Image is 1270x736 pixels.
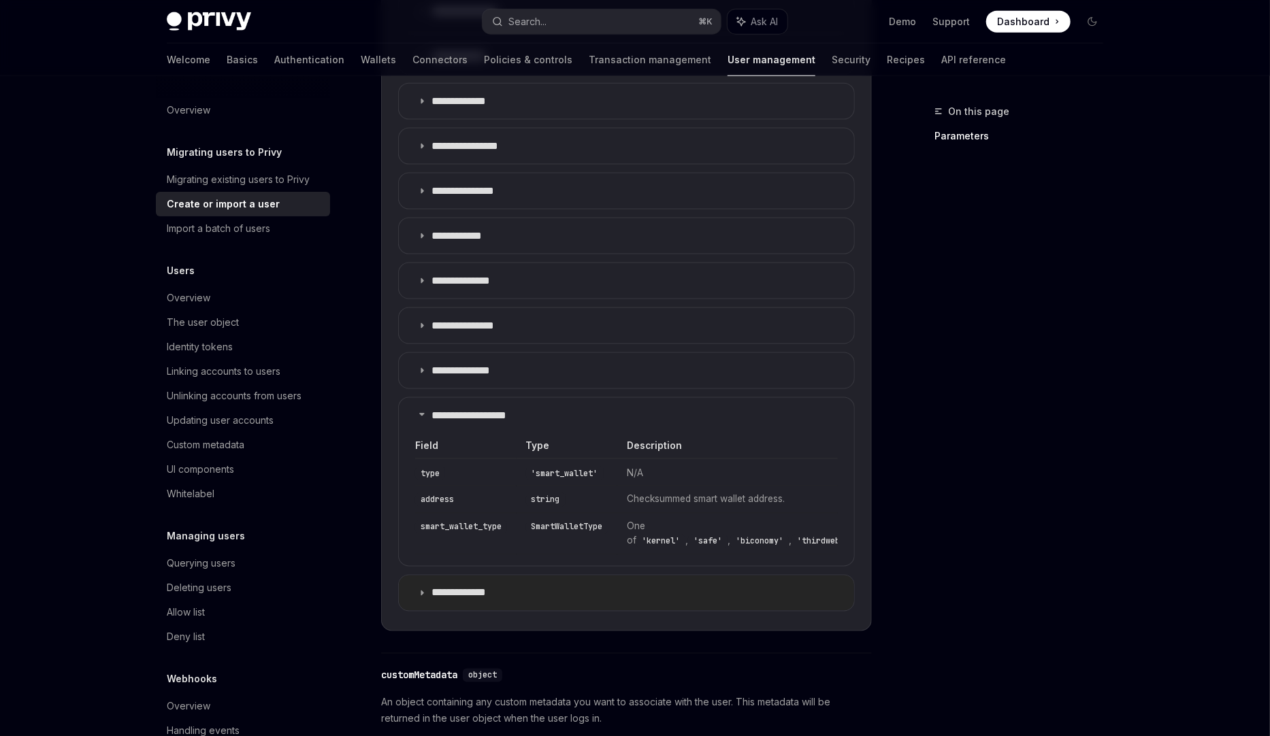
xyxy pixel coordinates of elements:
[167,144,282,161] h5: Migrating users to Privy
[617,486,1065,514] td: Checksummed smart wallet address.
[415,520,507,534] code: smart_wallet_type
[167,555,235,571] div: Querying users
[832,44,870,76] a: Security
[415,439,517,459] th: Field
[167,314,239,331] div: The user object
[156,457,330,482] a: UI components
[730,535,789,548] code: 'biconomy'
[167,671,217,687] h5: Webhooks
[517,439,617,459] th: Type
[934,125,1114,147] a: Parameters
[728,10,787,34] button: Ask AI
[167,486,214,502] div: Whitelabel
[508,14,547,30] div: Search...
[381,669,457,682] div: customMetadata
[167,363,280,380] div: Linking accounts to users
[156,98,330,122] a: Overview
[468,670,497,681] span: object
[156,600,330,624] a: Allow list
[483,10,721,34] button: Search...⌘K
[167,528,245,544] h5: Managing users
[167,12,251,31] img: dark logo
[751,15,778,29] span: Ask AI
[156,551,330,575] a: Querying users
[167,220,270,237] div: Import a batch of users
[167,629,205,645] div: Deny list
[167,580,231,596] div: Deleting users
[167,388,302,404] div: Unlinking accounts from users
[156,359,330,384] a: Linking accounts to users
[698,16,713,27] span: ⌘ K
[156,624,330,649] a: Deny list
[617,514,1065,554] td: One of , , , , or
[728,44,815,76] a: User management
[381,695,872,727] span: An object containing any custom metadata you want to associate with the user. This metadata will ...
[932,15,970,29] a: Support
[227,44,258,76] a: Basics
[688,535,728,548] code: 'safe'
[361,44,396,76] a: Wallets
[156,335,330,359] a: Identity tokens
[1081,11,1103,33] button: Toggle dark mode
[887,44,925,76] a: Recipes
[274,44,344,76] a: Authentication
[167,263,195,279] h5: Users
[156,694,330,718] a: Overview
[167,44,210,76] a: Welcome
[415,467,445,480] code: type
[167,461,234,478] div: UI components
[526,520,608,534] code: SmartWalletType
[156,216,330,241] a: Import a batch of users
[412,44,468,76] a: Connectors
[167,102,210,118] div: Overview
[156,482,330,506] a: Whitelabel
[167,437,244,453] div: Custom metadata
[398,397,855,567] details: **** **** **** ***FieldTypeDescriptiontype'smart_wallet'N/AaddressstringChecksummed smart wallet ...
[526,493,566,507] code: string
[526,467,604,480] code: 'smart_wallet'
[156,192,330,216] a: Create or import a user
[156,575,330,600] a: Deleting users
[167,604,205,620] div: Allow list
[941,44,1006,76] a: API reference
[156,167,330,192] a: Migrating existing users to Privy
[889,15,916,29] a: Demo
[167,196,280,212] div: Create or import a user
[986,11,1071,33] a: Dashboard
[156,408,330,433] a: Updating user accounts
[167,171,310,188] div: Migrating existing users to Privy
[167,412,274,429] div: Updating user accounts
[948,103,1009,120] span: On this page
[167,698,210,714] div: Overview
[156,433,330,457] a: Custom metadata
[415,493,459,507] code: address
[156,384,330,408] a: Unlinking accounts from users
[636,535,685,548] code: 'kernel'
[589,44,711,76] a: Transaction management
[617,439,1065,459] th: Description
[484,44,572,76] a: Policies & controls
[617,459,1065,486] td: N/A
[792,535,850,548] code: 'thirdweb'
[167,339,233,355] div: Identity tokens
[156,310,330,335] a: The user object
[997,15,1049,29] span: Dashboard
[167,290,210,306] div: Overview
[156,286,330,310] a: Overview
